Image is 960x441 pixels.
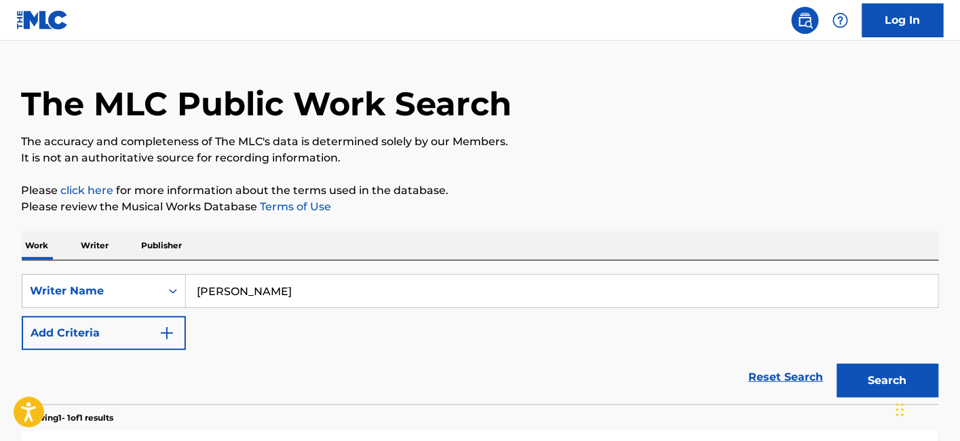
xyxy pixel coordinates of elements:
img: search [797,12,813,28]
p: Writer [77,231,113,260]
p: Please review the Musical Works Database [22,199,939,215]
div: Writer Name [31,283,153,299]
a: Log In [862,3,944,37]
p: Showing 1 - 1 of 1 results [22,412,114,424]
p: Publisher [138,231,187,260]
a: Reset Search [742,362,830,392]
img: 9d2ae6d4665cec9f34b9.svg [159,325,175,341]
iframe: Chat Widget [892,376,960,441]
div: Help [827,7,854,34]
img: MLC Logo [16,10,69,30]
button: Add Criteria [22,316,186,350]
form: Search Form [22,274,939,404]
a: Terms of Use [258,200,332,213]
a: click here [61,184,114,197]
a: Public Search [792,7,819,34]
img: help [832,12,849,28]
button: Search [837,364,939,398]
h1: The MLC Public Work Search [22,83,512,124]
p: Work [22,231,53,260]
p: The accuracy and completeness of The MLC's data is determined solely by our Members. [22,134,939,150]
p: It is not an authoritative source for recording information. [22,150,939,166]
div: Drag [896,389,904,430]
p: Please for more information about the terms used in the database. [22,183,939,199]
